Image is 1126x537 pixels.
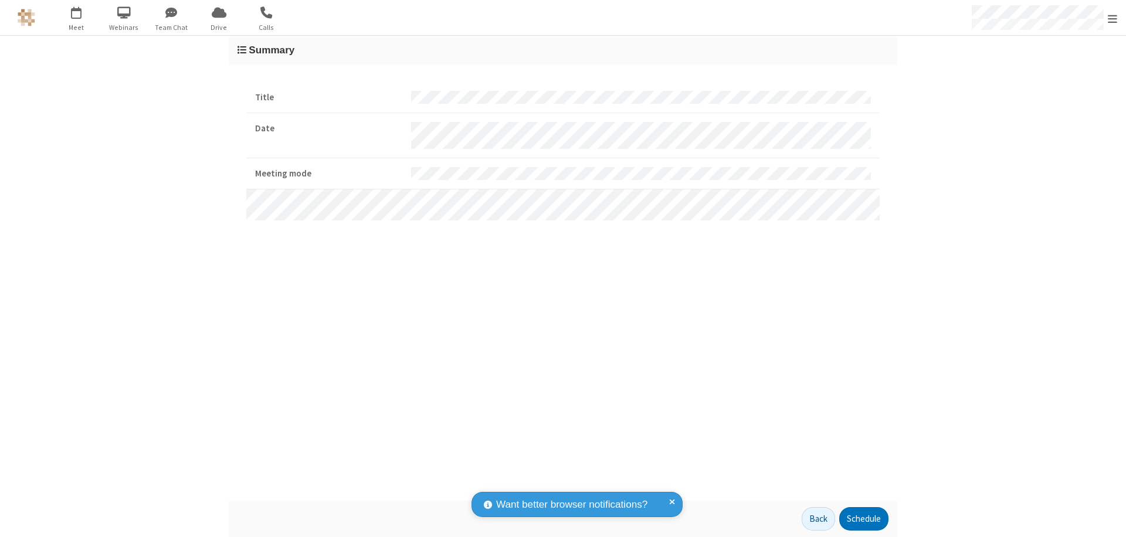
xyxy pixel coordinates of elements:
strong: Date [255,122,402,135]
strong: Meeting mode [255,167,402,181]
span: Calls [245,22,289,33]
span: Want better browser notifications? [496,497,647,512]
span: Webinars [102,22,146,33]
span: Drive [197,22,241,33]
button: Back [802,507,835,531]
span: Team Chat [150,22,194,33]
span: Meet [55,22,99,33]
img: QA Selenium DO NOT DELETE OR CHANGE [18,9,35,26]
button: Schedule [839,507,888,531]
strong: Title [255,91,402,104]
span: Summary [249,44,294,56]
